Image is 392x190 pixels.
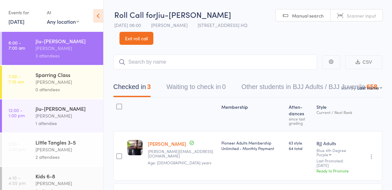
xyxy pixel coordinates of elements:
div: Membership [219,100,286,128]
div: Ready to Promote [316,168,356,173]
span: Roll Call for [114,9,156,20]
button: Other students in BJJ Adults / BJJ Juvenile658 [241,80,377,97]
span: [DATE] 06:00 [114,22,141,28]
time: 12:00 - 1:00 pm [8,108,25,118]
div: Jiu-[PERSON_NAME] [35,105,98,112]
div: Jiu-[PERSON_NAME] [35,37,98,44]
div: At [47,7,79,18]
small: Last Promoted: [DATE] [316,158,356,168]
div: [PERSON_NAME] [35,146,98,153]
span: Age: [DEMOGRAPHIC_DATA] years [148,160,211,165]
label: Sort by [341,84,356,91]
span: Jiu-[PERSON_NAME] [156,9,231,20]
div: Kids 6-8 [35,172,98,180]
div: Any location [47,18,79,25]
a: 3:30 -4:00 pmLittle Tangles 3-5[PERSON_NAME]2 attendees [2,133,103,166]
div: Pioneer Adults Membership Unlimited - Monthly Payment [221,140,283,151]
div: since last grading [289,117,312,125]
span: [STREET_ADDRESS] HQ [198,22,247,28]
div: Blue 4th Degree [316,148,356,157]
time: 3:30 - 4:00 pm [8,141,26,152]
div: 0 [222,83,226,90]
div: Current / Next Rank [316,110,356,114]
time: 4:10 - 4:55 pm [8,175,26,185]
span: Manual search [292,12,324,19]
span: [PERSON_NAME] [151,22,188,28]
div: Little Tangles 3-5 [35,139,98,146]
div: 3 [147,83,151,90]
time: 6:00 - 7:00 am [8,40,25,50]
div: 658 [367,83,377,90]
small: kevin.cosgrove88@gmail.com [148,149,216,158]
div: Events for [8,7,40,18]
div: Style [314,100,358,128]
div: [PERSON_NAME] [35,180,98,187]
button: CSV [345,55,382,69]
a: [DATE] [8,18,24,25]
span: 63 style [289,140,312,146]
div: 2 attendees [35,153,98,161]
a: 6:00 -7:00 amJiu-[PERSON_NAME][PERSON_NAME]3 attendees [2,32,103,65]
span: 64 total [289,146,312,151]
input: Search by name [113,55,317,70]
div: 1 attendee [35,120,98,127]
img: image1624816339.png [127,140,143,155]
button: Waiting to check in0 [166,80,226,97]
a: Exit roll call [119,32,153,45]
a: [PERSON_NAME] [148,140,186,147]
div: 3 attendees [35,52,98,59]
div: Atten­dances [286,100,314,128]
div: [PERSON_NAME] [35,44,98,52]
div: Purple [316,152,328,157]
span: Scanner input [347,12,376,19]
time: 7:00 - 7:15 am [8,74,24,84]
div: BJJ Adults [316,140,356,146]
div: Last name [357,84,379,91]
div: [PERSON_NAME] [35,78,98,86]
div: 0 attendees [35,86,98,93]
a: 7:00 -7:15 amSparring Class[PERSON_NAME]0 attendees [2,66,103,99]
button: Checked in3 [113,80,151,97]
a: 12:00 -1:00 pmJiu-[PERSON_NAME][PERSON_NAME]1 attendee [2,99,103,133]
div: Sparring Class [35,71,98,78]
div: [PERSON_NAME] [35,112,98,120]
